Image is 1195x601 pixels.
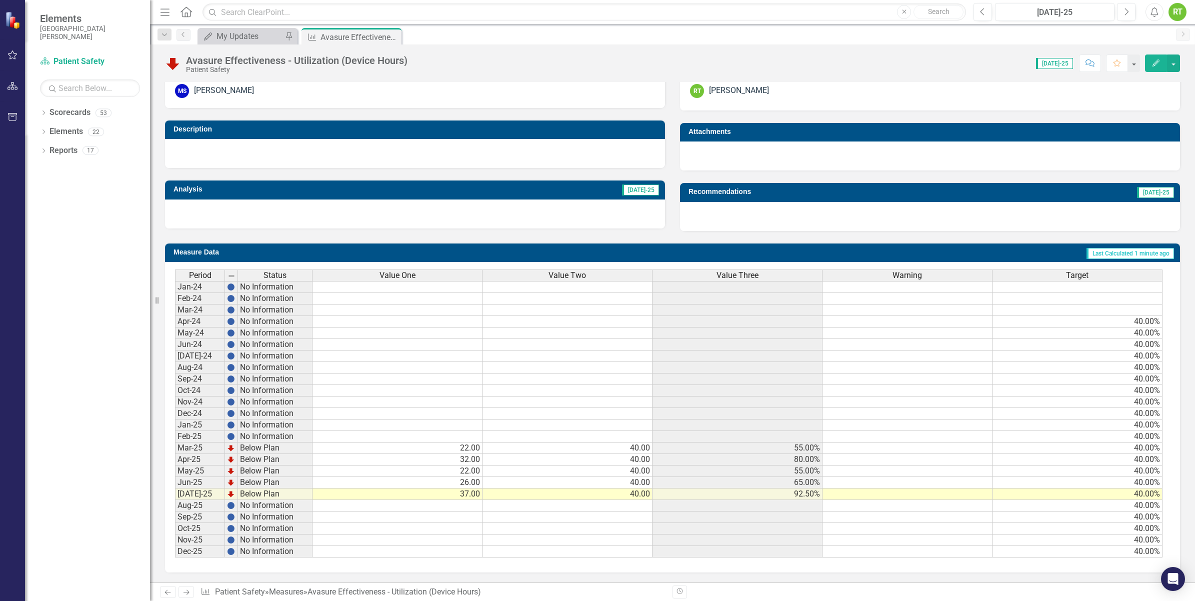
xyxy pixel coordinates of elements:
td: Feb-25 [175,431,225,442]
img: BgCOk07PiH71IgAAAABJRU5ErkJggg== [227,294,235,302]
img: 8DAGhfEEPCf229AAAAAElFTkSuQmCC [227,272,235,280]
td: May-25 [175,465,225,477]
img: BgCOk07PiH71IgAAAABJRU5ErkJggg== [227,398,235,406]
td: Aug-24 [175,362,225,373]
td: May-24 [175,327,225,339]
small: [GEOGRAPHIC_DATA][PERSON_NAME] [40,24,140,41]
span: Target [1066,271,1088,280]
td: Sep-24 [175,373,225,385]
span: Value Three [716,271,758,280]
span: Elements [40,12,140,24]
a: Patient Safety [215,587,265,596]
td: No Information [238,500,312,511]
td: Dec-24 [175,408,225,419]
td: Below Plan [238,454,312,465]
span: Status [263,271,286,280]
td: Jan-24 [175,281,225,293]
td: Below Plan [238,442,312,454]
img: BgCOk07PiH71IgAAAABJRU5ErkJggg== [227,317,235,325]
img: Below Plan [165,55,181,71]
div: [DATE]-25 [998,6,1111,18]
td: 40.00% [992,339,1162,350]
div: MS [175,84,189,98]
span: [DATE]-25 [1137,187,1174,198]
td: 40.00% [992,396,1162,408]
td: 22.00 [312,465,482,477]
td: Jun-25 [175,477,225,488]
td: 40.00 [482,454,652,465]
td: Feb-24 [175,293,225,304]
div: 22 [88,127,104,136]
h3: Recommendations [688,188,991,195]
span: Value Two [548,271,586,280]
td: 55.00% [652,442,822,454]
div: 53 [95,108,111,117]
a: Scorecards [49,107,90,118]
td: 80.00% [652,454,822,465]
div: Avasure Effectiveness - Utilization (Device Hours) [186,55,407,66]
img: BgCOk07PiH71IgAAAABJRU5ErkJggg== [227,375,235,383]
td: 92.50% [652,488,822,500]
td: No Information [238,362,312,373]
td: 40.00% [992,316,1162,327]
td: Below Plan [238,465,312,477]
td: No Information [238,385,312,396]
img: ClearPoint Strategy [5,11,22,29]
td: No Information [238,293,312,304]
h3: Description [173,125,660,133]
td: 40.00% [992,327,1162,339]
td: No Information [238,523,312,534]
td: No Information [238,419,312,431]
td: No Information [238,339,312,350]
a: Elements [49,126,83,137]
button: [DATE]-25 [995,3,1114,21]
img: TnMDeAgwAPMxUmUi88jYAAAAAElFTkSuQmCC [227,478,235,486]
span: Search [928,7,949,15]
td: 40.00% [992,454,1162,465]
td: Jan-25 [175,419,225,431]
td: No Information [238,350,312,362]
div: [PERSON_NAME] [709,85,769,96]
td: 40.00% [992,511,1162,523]
div: [PERSON_NAME] [194,85,254,96]
td: [DATE]-25 [175,488,225,500]
img: BgCOk07PiH71IgAAAABJRU5ErkJggg== [227,363,235,371]
td: 40.00 [482,442,652,454]
span: Last Calculated 1 minute ago [1086,248,1174,259]
td: 40.00% [992,373,1162,385]
td: 40.00% [992,465,1162,477]
td: No Information [238,511,312,523]
span: [DATE]-25 [622,184,659,195]
img: BgCOk07PiH71IgAAAABJRU5ErkJggg== [227,536,235,544]
td: Aug-25 [175,500,225,511]
img: BgCOk07PiH71IgAAAABJRU5ErkJggg== [227,524,235,532]
img: TnMDeAgwAPMxUmUi88jYAAAAAElFTkSuQmCC [227,455,235,463]
td: Nov-25 [175,534,225,546]
td: Apr-24 [175,316,225,327]
td: Oct-25 [175,523,225,534]
input: Search ClearPoint... [202,3,966,21]
span: Warning [892,271,922,280]
img: BgCOk07PiH71IgAAAABJRU5ErkJggg== [227,547,235,555]
td: 40.00% [992,442,1162,454]
div: Avasure Effectiveness - Utilization (Device Hours) [307,587,481,596]
img: BgCOk07PiH71IgAAAABJRU5ErkJggg== [227,409,235,417]
img: BgCOk07PiH71IgAAAABJRU5ErkJggg== [227,432,235,440]
td: Oct-24 [175,385,225,396]
td: Jun-24 [175,339,225,350]
h3: Attachments [688,128,1175,135]
td: Sep-25 [175,511,225,523]
div: My Updates [216,30,282,42]
td: [DATE]-24 [175,350,225,362]
img: BgCOk07PiH71IgAAAABJRU5ErkJggg== [227,513,235,521]
td: 26.00 [312,477,482,488]
td: Mar-24 [175,304,225,316]
div: Avasure Effectiveness - Utilization (Device Hours) [320,31,399,43]
img: BgCOk07PiH71IgAAAABJRU5ErkJggg== [227,283,235,291]
td: 40.00% [992,534,1162,546]
td: No Information [238,281,312,293]
td: Apr-25 [175,454,225,465]
h3: Analysis [173,185,383,193]
img: TnMDeAgwAPMxUmUi88jYAAAAAElFTkSuQmCC [227,467,235,475]
img: BgCOk07PiH71IgAAAABJRU5ErkJggg== [227,421,235,429]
